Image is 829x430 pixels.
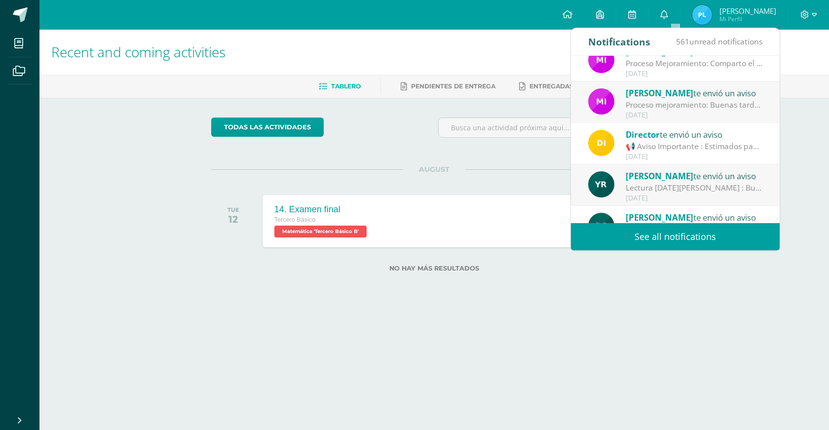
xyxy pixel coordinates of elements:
[626,194,763,202] div: [DATE]
[626,70,763,78] div: [DATE]
[51,42,226,61] span: Recent and coming activities
[401,78,495,94] a: Pendientes de entrega
[519,78,573,94] a: Entregadas
[227,206,239,213] div: TUE
[676,36,762,47] span: unread notifications
[588,171,614,197] img: 765d7ba1372dfe42393184f37ff644ec.png
[274,216,315,223] span: Tercero Básico
[626,129,660,140] span: Director
[588,88,614,115] img: e71b507b6b1ebf6fbe7886fc31de659d.png
[319,78,361,94] a: Tablero
[274,204,369,215] div: 14. Examen final
[626,212,693,223] span: [PERSON_NAME]
[211,265,658,272] label: No hay más resultados
[626,170,693,182] span: [PERSON_NAME]
[403,165,465,174] span: AUGUST
[411,82,495,90] span: Pendientes de entrega
[626,211,763,224] div: te envió un aviso
[719,15,776,23] span: Mi Perfil
[211,117,324,137] a: todas las Actividades
[227,213,239,225] div: 12
[588,213,614,239] img: 24ef3269677dd7dd963c57b86ff4a022.png
[626,182,763,194] div: Lectura 11 de agosto : Buenos días Adjunto las actividades de hoy 11 de agosto PRISMA Resolver el...
[626,169,763,182] div: te envió un aviso
[588,28,650,55] div: Notifications
[626,86,763,99] div: te envió un aviso
[626,87,693,99] span: [PERSON_NAME]
[626,58,763,69] div: Proceso Mejoramiento: Comparto el archivo derivado a que no se adjuntó.
[588,47,614,73] img: e71b507b6b1ebf6fbe7886fc31de659d.png
[676,36,689,47] span: 561
[529,82,573,90] span: Entregadas
[719,6,776,16] span: [PERSON_NAME]
[626,153,763,161] div: [DATE]
[571,223,780,250] a: See all notifications
[274,226,367,237] span: Matemática 'Tercero Básico B'
[626,141,763,152] div: 📢 Aviso Importante : Estimados padres de familia y/o encargados: 📆 martes 12 de agosto de 2025, s...
[692,5,712,25] img: 23fb16984e5ab67cc49ece7ec8f2c339.png
[331,82,361,90] span: Tablero
[626,128,763,141] div: te envió un aviso
[588,130,614,156] img: f0b35651ae50ff9c693c4cbd3f40c4bb.png
[626,99,763,111] div: Proceso mejoramiento: Buenas tardes padres de familia el motivo de este aviso es para poder compa...
[439,118,657,137] input: Busca una actividad próxima aquí...
[626,111,763,119] div: [DATE]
